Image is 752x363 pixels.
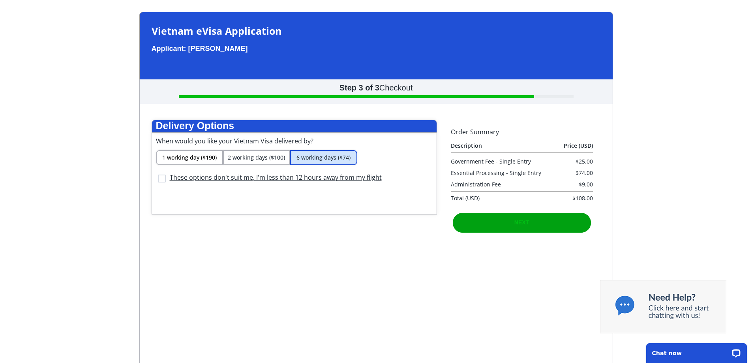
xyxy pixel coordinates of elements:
[576,169,593,177] span: $74.00
[451,158,531,165] span: Government Fee - Single Entry
[451,181,501,188] span: Administration Fee
[451,194,480,202] span: Total (USD)
[514,219,529,226] span: NEXT
[156,137,313,145] span: When would you like your Vietnam Visa delivered by?
[451,128,499,136] span: Order Summary
[339,83,379,92] span: Step 3 of 3
[162,154,217,161] span: 1 working day ($190)
[600,280,726,333] img: Chat now
[379,83,413,92] span: Checkout
[453,213,591,233] button: NEXT
[156,120,234,131] span: Delivery Options
[451,169,541,177] span: Essential Processing - Single Entry
[152,24,281,38] span: Vietnam eVisa Application
[641,338,752,363] iframe: LiveChat chat widget
[296,154,351,161] span: 6 working days ($74)
[451,142,482,149] span: Description
[579,181,593,188] span: $9.00
[170,173,382,182] span: These options don't suit me, I'm less than 12 hours away from my flight
[152,45,248,53] span: Applicant: [PERSON_NAME]
[572,194,593,202] span: $108.00
[576,158,593,165] span: $25.00
[228,154,285,161] span: 2 working days ($100)
[564,142,593,149] span: Price (USD)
